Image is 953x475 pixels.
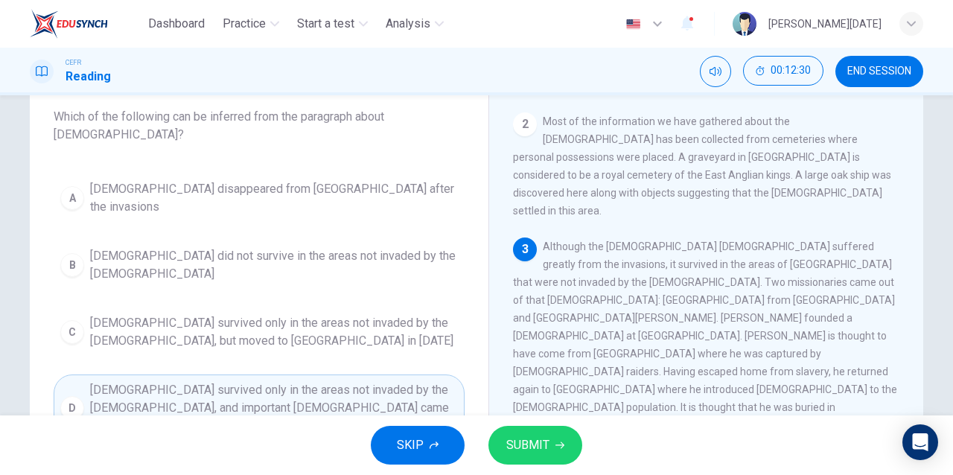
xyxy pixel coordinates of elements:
div: Open Intercom Messenger [902,424,938,460]
div: [PERSON_NAME][DATE] [768,15,882,33]
button: Analysis [380,10,450,37]
span: 00:12:30 [771,65,811,77]
button: 00:12:30 [743,56,823,86]
span: Practice [223,15,266,33]
button: END SESSION [835,56,923,87]
span: [DEMOGRAPHIC_DATA] disappeared from [GEOGRAPHIC_DATA] after the invasions [90,180,458,216]
div: 3 [513,238,537,261]
span: Start a test [297,15,354,33]
div: Mute [700,56,731,87]
img: Profile picture [733,12,756,36]
button: C[DEMOGRAPHIC_DATA] survived only in the areas not invaded by the [DEMOGRAPHIC_DATA], but moved t... [54,307,465,357]
span: SKIP [397,435,424,456]
span: [DEMOGRAPHIC_DATA] survived only in the areas not invaded by the [DEMOGRAPHIC_DATA], and importan... [90,381,458,435]
button: B[DEMOGRAPHIC_DATA] did not survive in the areas not invaded by the [DEMOGRAPHIC_DATA] [54,240,465,290]
div: 2 [513,112,537,136]
button: Practice [217,10,285,37]
button: D[DEMOGRAPHIC_DATA] survived only in the areas not invaded by the [DEMOGRAPHIC_DATA], and importa... [54,374,465,441]
img: EduSynch logo [30,9,108,39]
button: SUBMIT [488,426,582,465]
button: Dashboard [142,10,211,37]
div: Hide [743,56,823,87]
button: SKIP [371,426,465,465]
span: [DEMOGRAPHIC_DATA] did not survive in the areas not invaded by the [DEMOGRAPHIC_DATA] [90,247,458,283]
div: C [60,320,84,344]
span: Which of the following can be inferred from the paragraph about [DEMOGRAPHIC_DATA]? [54,108,465,144]
div: B [60,253,84,277]
a: EduSynch logo [30,9,142,39]
div: A [60,186,84,210]
h1: Reading [66,68,111,86]
span: Most of the information we have gathered about the [DEMOGRAPHIC_DATA] has been collected from cem... [513,115,891,217]
span: [DEMOGRAPHIC_DATA] survived only in the areas not invaded by the [DEMOGRAPHIC_DATA], but moved to... [90,314,458,350]
span: Analysis [386,15,430,33]
span: Dashboard [148,15,205,33]
span: SUBMIT [506,435,549,456]
span: END SESSION [847,66,911,77]
span: CEFR [66,57,81,68]
button: Start a test [291,10,374,37]
button: A[DEMOGRAPHIC_DATA] disappeared from [GEOGRAPHIC_DATA] after the invasions [54,173,465,223]
div: D [60,396,84,420]
img: en [624,19,643,30]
